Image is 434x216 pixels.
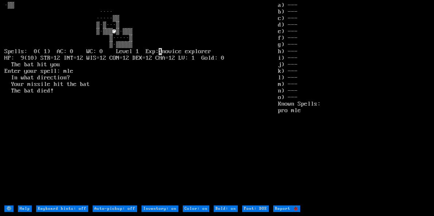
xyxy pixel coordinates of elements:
input: Inventory: on [142,205,178,212]
input: Auto-pickup: off [93,205,137,212]
font: @ [113,28,116,35]
mark: 1 [159,48,162,55]
input: Help [18,205,32,212]
input: Keyboard hints: off [36,205,88,212]
stats: a) --- b) --- c) --- d) --- e) --- f) --- g) --- h) --- i) --- j) --- k) --- l) --- m) --- n) ---... [278,2,430,205]
input: ⚙️ [4,205,13,212]
input: Font: DOS [242,205,269,212]
input: Report 🐞 [273,205,300,212]
larn: ·▒▒ ···· ·····▒▒ ▒·▒···▒ ▒·▒▒▒ ▒·▒▒▒ ▒·····▒ ▒·▒▒▒▒▒ Spells: 0( 1) AC: 0 WC: 0 Level 1 Exp: novic... [4,2,278,205]
input: Color: on [183,205,209,212]
input: Bold: on [214,205,238,212]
